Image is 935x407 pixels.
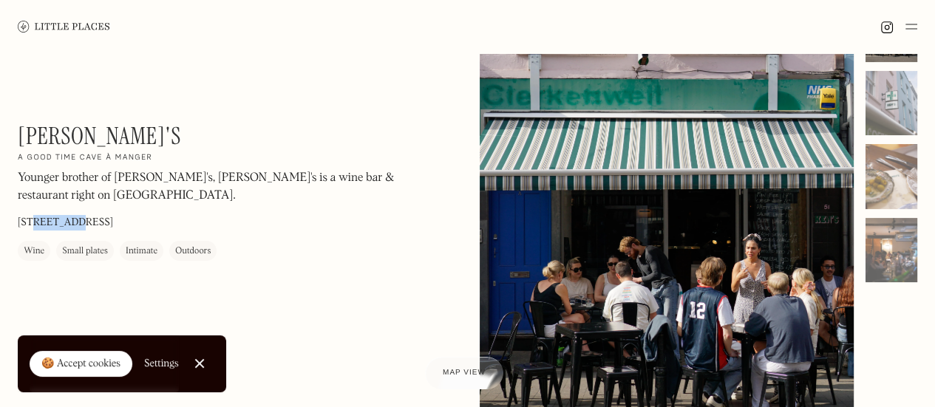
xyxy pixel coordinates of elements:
[62,244,108,259] div: Small plates
[18,122,181,150] h1: [PERSON_NAME]'s
[443,369,486,377] span: Map view
[18,170,417,205] p: Younger brother of [PERSON_NAME]'s, [PERSON_NAME]'s is a wine bar & restaurant right on [GEOGRAPH...
[18,216,113,231] p: [STREET_ADDRESS]
[30,351,132,377] a: 🍪 Accept cookies
[185,349,214,378] a: Close Cookie Popup
[24,244,44,259] div: Wine
[425,357,503,389] a: Map view
[175,244,211,259] div: Outdoors
[126,244,157,259] div: Intimate
[18,154,152,164] h2: A good time cave à manger
[41,357,120,372] div: 🍪 Accept cookies
[144,358,179,369] div: Settings
[144,347,179,380] a: Settings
